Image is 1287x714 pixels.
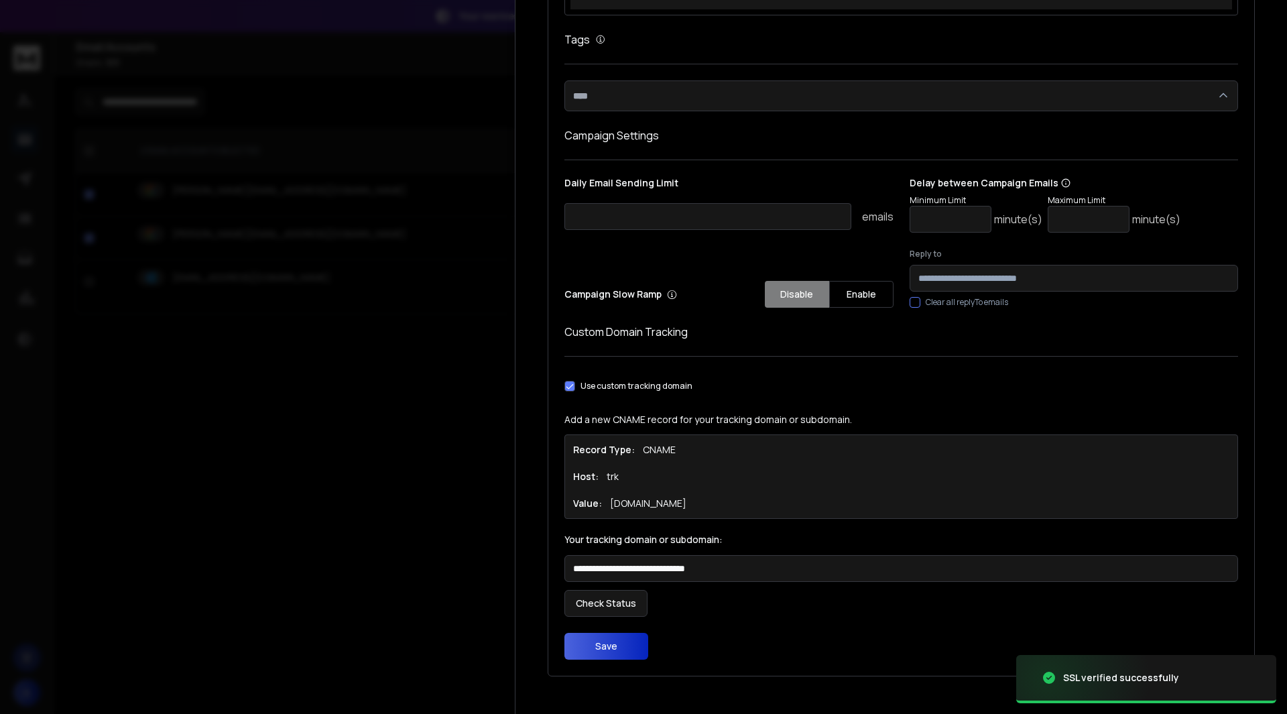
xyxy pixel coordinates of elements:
label: Clear all replyTo emails [926,297,1008,308]
p: Delay between Campaign Emails [910,176,1180,190]
h1: Host: [573,470,599,483]
h1: Campaign Settings [564,127,1238,143]
button: Save [564,633,648,660]
p: Minimum Limit [910,195,1042,206]
label: Reply to [910,249,1239,259]
p: Campaign Slow Ramp [564,288,677,301]
p: Daily Email Sending Limit [564,176,894,195]
h1: Tags [564,32,590,48]
label: Use custom tracking domain [580,381,692,392]
p: Maximum Limit [1048,195,1180,206]
p: [DOMAIN_NAME] [610,497,686,510]
p: CNAME [643,443,676,457]
h1: Record Type: [573,443,635,457]
p: trk [607,470,619,483]
label: Your tracking domain or subdomain: [564,535,1238,544]
h1: Custom Domain Tracking [564,324,1238,340]
p: minute(s) [1132,211,1180,227]
button: Disable [765,281,829,308]
p: minute(s) [994,211,1042,227]
p: emails [862,209,894,225]
h1: Value: [573,497,602,510]
p: Add a new CNAME record for your tracking domain or subdomain. [564,413,1238,426]
button: Enable [829,281,894,308]
button: Check Status [564,590,648,617]
div: SSL verified successfully [1063,671,1179,685]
